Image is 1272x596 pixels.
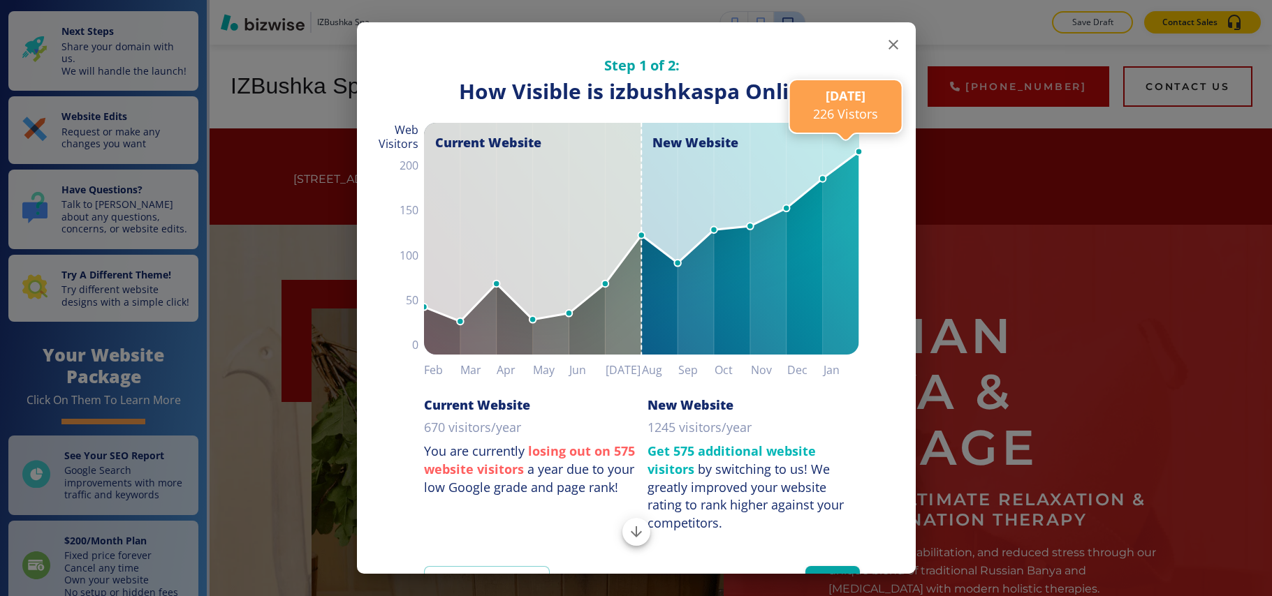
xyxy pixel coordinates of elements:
[460,360,497,380] h6: Mar
[648,442,816,477] strong: Get 575 additional website visitors
[787,360,824,380] h6: Dec
[648,419,752,437] p: 1245 visitors/year
[424,360,460,380] h6: Feb
[642,360,678,380] h6: Aug
[648,442,860,532] p: by switching to us!
[622,518,650,546] button: Scroll to bottom
[497,360,533,380] h6: Apr
[715,360,751,380] h6: Oct
[606,360,642,380] h6: [DATE]
[569,360,606,380] h6: Jun
[824,360,860,380] h6: Jan
[648,461,844,531] div: We greatly improved your website rating to rank higher against your competitors.
[648,396,733,413] h6: New Website
[805,566,860,595] button: Next
[424,396,530,413] h6: Current Website
[751,360,787,380] h6: Nov
[424,419,521,437] p: 670 visitors/year
[424,442,636,496] p: You are currently a year due to your low Google grade and page rank!
[678,360,715,380] h6: Sep
[424,566,550,595] a: View Graph Details
[424,442,635,477] strong: losing out on 575 website visitors
[533,360,569,380] h6: May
